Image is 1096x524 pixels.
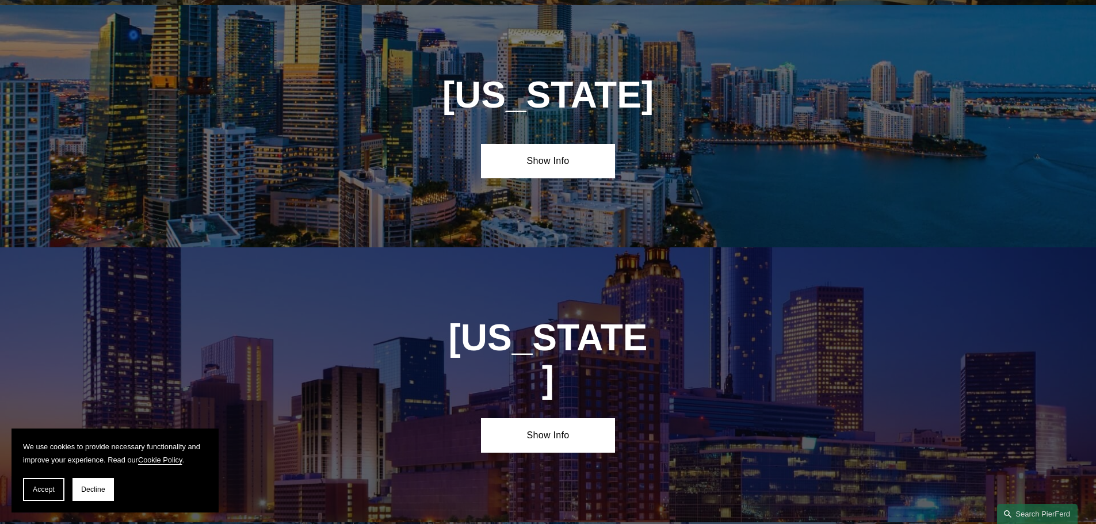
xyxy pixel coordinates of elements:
p: We use cookies to provide necessary functionality and improve your experience. Read our . [23,440,207,466]
h1: [US_STATE] [414,74,682,116]
span: Decline [81,485,105,494]
button: Accept [23,478,64,501]
button: Decline [72,478,114,501]
a: Show Info [481,144,615,178]
a: Search this site [997,504,1078,524]
span: Accept [33,485,55,494]
a: Cookie Policy [138,456,182,464]
h1: [US_STATE] [448,317,649,401]
a: Show Info [481,418,615,453]
section: Cookie banner [12,429,219,512]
